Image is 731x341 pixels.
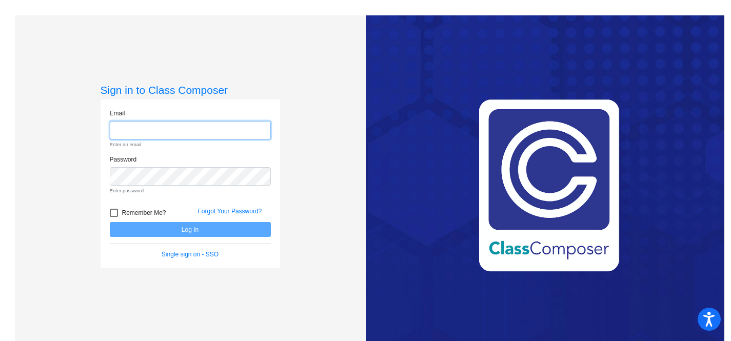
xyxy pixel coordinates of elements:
[162,251,219,258] a: Single sign on - SSO
[198,208,262,215] a: Forgot Your Password?
[122,207,166,219] span: Remember Me?
[101,84,280,96] h3: Sign in to Class Composer
[110,109,125,118] label: Email
[110,141,271,148] small: Enter an email.
[110,155,137,164] label: Password
[110,222,271,237] button: Log In
[110,187,271,194] small: Enter password.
